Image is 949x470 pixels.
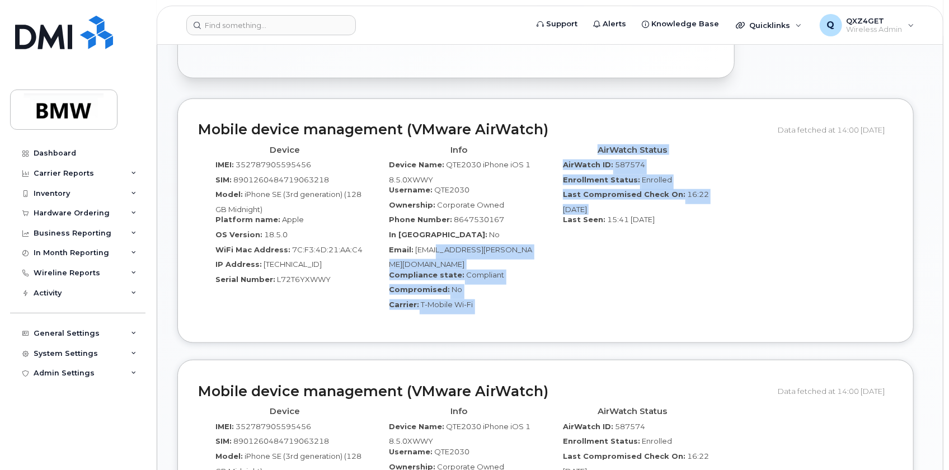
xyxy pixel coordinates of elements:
label: Model: [215,189,243,200]
span: 16:22 [DATE] [563,190,709,214]
span: 18.5.0 [264,230,288,239]
label: Device Name: [389,421,445,432]
label: Phone Number: [389,214,453,225]
span: QTE2030 iPhone iOS 18.5.0XWWY [389,160,531,184]
span: 587574 [615,160,645,169]
span: T-Mobile Wi-Fi [421,300,473,309]
label: SIM: [215,175,232,185]
span: Compliant [467,270,505,279]
label: Enrollment Status: [563,436,640,446]
label: Model: [215,451,243,462]
a: Knowledge Base [634,13,727,35]
label: Serial Number: [215,274,275,285]
a: Alerts [585,13,634,35]
label: In [GEOGRAPHIC_DATA]: [389,229,488,240]
span: QTE2030 [435,447,470,456]
label: Compliance state: [389,270,465,280]
span: [TECHNICAL_ID] [264,260,322,269]
div: Data fetched at 14:00 [DATE] [778,380,893,402]
span: 15:41 [DATE] [607,215,655,224]
label: IMEI: [215,159,234,170]
iframe: Messenger Launcher [900,421,941,462]
label: Ownership: [389,200,436,210]
h2: Mobile device management (VMware AirWatch) [198,384,769,399]
h4: AirWatch Status [554,145,711,155]
label: Platform name: [215,214,280,225]
span: Enrolled [642,436,672,445]
label: Last Compromised Check On: [563,451,685,462]
span: QTE2030 iPhone iOS 18.5.0XWWY [389,422,531,446]
span: Knowledge Base [651,18,719,30]
span: Apple [282,215,304,224]
h4: AirWatch Status [554,407,711,416]
h4: Info [380,145,538,155]
span: 352787905595456 [236,422,311,431]
h4: Device [206,145,364,155]
div: QXZ4GET [812,14,922,36]
label: Carrier: [389,299,420,310]
label: Username: [389,446,433,457]
span: No [490,230,500,239]
label: Device Name: [389,159,445,170]
label: SIM: [215,436,232,446]
div: Quicklinks [728,14,810,36]
span: [EMAIL_ADDRESS][PERSON_NAME][DOMAIN_NAME] [389,245,533,269]
label: IP Address: [215,259,262,270]
a: Support [529,13,585,35]
label: IMEI: [215,421,234,432]
label: Enrollment Status: [563,175,640,185]
span: Enrolled [642,175,672,184]
span: 8901260484719063218 [233,175,329,184]
span: Wireless Admin [847,25,903,34]
span: No [452,285,463,294]
div: Data fetched at 14:00 [DATE] [778,119,893,140]
label: WiFi Mac Address: [215,245,290,255]
span: QTE2030 [435,185,470,194]
span: Quicklinks [749,21,790,30]
span: 8901260484719063218 [233,436,329,445]
label: Username: [389,185,433,195]
span: 8647530167 [454,215,505,224]
span: L72T6YXWWY [277,275,331,284]
label: Last Seen: [563,214,605,225]
span: Support [546,18,577,30]
span: 352787905595456 [236,160,311,169]
label: Last Compromised Check On: [563,189,685,200]
h2: Mobile device management (VMware AirWatch) [198,122,769,138]
h4: Device [206,407,364,416]
h4: Info [380,407,538,416]
label: OS Version: [215,229,262,240]
span: QXZ4GET [847,16,903,25]
label: Email: [389,245,414,255]
span: iPhone SE (3rd generation) (128 GB Midnight) [215,190,361,214]
span: Alerts [603,18,626,30]
label: AirWatch ID: [563,159,613,170]
span: Q [827,18,835,32]
span: Corporate Owned [438,200,505,209]
span: 587574 [615,422,645,431]
label: Compromised: [389,284,450,295]
label: AirWatch ID: [563,421,613,432]
span: 7C:F3:4D:21:AA:C4 [292,245,363,254]
input: Find something... [186,15,356,35]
